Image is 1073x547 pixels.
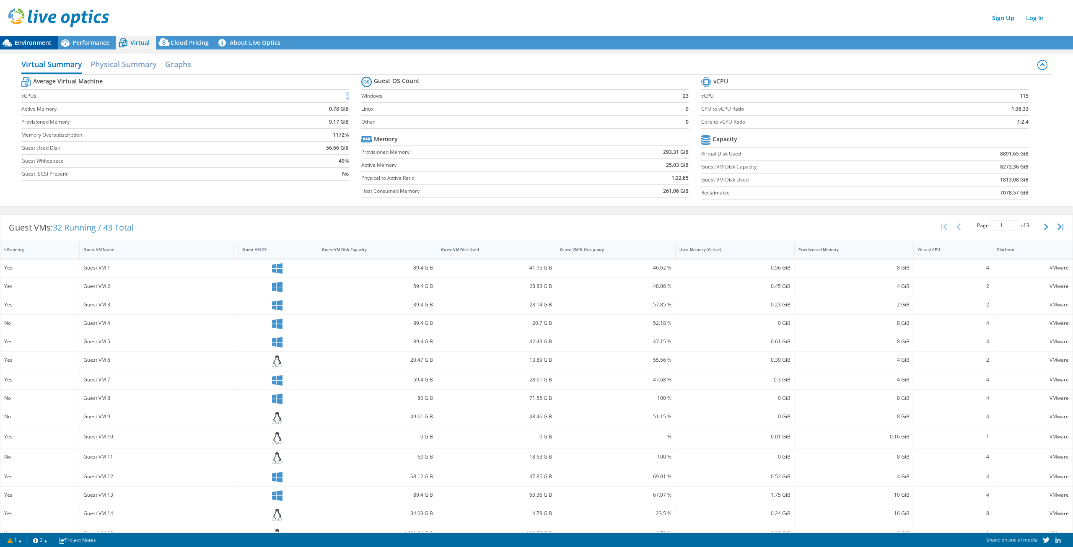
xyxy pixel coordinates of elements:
b: vCPU [713,77,728,86]
div: Guest VM 1 [83,263,234,272]
div: Yes [4,263,75,272]
div: 49.61 GiB [322,412,433,421]
div: 4.79 GiB [441,509,552,518]
div: 0.45 GiB [679,282,790,291]
label: Active Memory [361,161,594,169]
div: Provisioned Memory [798,247,899,252]
div: 89.4 GiB [322,319,433,328]
b: Average Virtual Machine [33,77,103,86]
div: Guest VM 8 [83,394,234,403]
div: 69.01 % [560,472,671,481]
span: Share on social media [986,536,1038,543]
div: Guest VM OS [242,247,303,252]
div: 4 GiB [798,472,910,481]
label: Reclaimable [701,189,923,197]
label: Core to vCPU Ratio [701,118,943,126]
input: jump to page [990,220,1019,231]
div: Yes [4,472,75,481]
div: 10 GiB [798,490,910,500]
div: IsRunning [4,247,65,252]
div: VMware [997,529,1069,538]
b: Memory [374,135,398,143]
div: 4 [917,472,989,481]
div: 0 GiB [679,319,790,328]
div: 59.4 GiB [322,375,433,384]
div: No [4,412,75,421]
div: - % [560,432,671,441]
label: Guest iSCSI Present [21,170,277,178]
div: Guest VM 9 [83,412,234,421]
div: 100 % [560,452,671,461]
label: Guest VM Disk Capacity [701,163,923,171]
div: 67.07 % [560,490,671,500]
div: 2 [917,300,989,309]
div: 4 [917,490,989,500]
span: Page of [977,220,1029,231]
div: Platform [997,247,1059,252]
div: 39.4 GiB [322,300,433,309]
span: Cloud Pricing [171,39,209,47]
div: 0.24 GiB [679,509,790,518]
b: 9.17 GiB [329,118,349,126]
div: VMware [997,432,1069,441]
div: 60.36 GiB [441,490,552,500]
div: 4 [917,319,989,328]
b: 1813.08 GiB [1000,176,1029,184]
b: 1:38.33 [1011,105,1029,113]
b: 1172% [333,131,349,139]
div: 4 [917,375,989,384]
label: CPU to vCPU Ratio [701,105,943,113]
div: Yes [4,282,75,291]
div: 0 GiB [441,432,552,441]
div: 0.16 GiB [798,432,910,441]
div: 80 GiB [322,394,433,403]
div: Guest VM Name [83,247,224,252]
div: VMware [997,263,1069,272]
h2: Graphs [165,56,191,73]
div: 0.01 GiB [679,432,790,441]
div: Guest VM Disk Capacity [322,247,423,252]
div: 48.46 GiB [441,412,552,421]
div: 4 GiB [798,282,910,291]
div: 60 GiB [322,452,433,461]
div: VMware [997,472,1069,481]
div: VMware [997,490,1069,500]
div: 20.47 GiB [322,355,433,365]
a: Project Notes [53,535,102,545]
div: 0.3 GiB [679,375,790,384]
div: 8 [917,509,989,518]
div: 4 [917,452,989,461]
div: Used Memory (Active) [679,247,780,252]
div: Guest VMs: [0,215,142,241]
label: vCPU [701,92,943,100]
div: 1 GiB [798,529,910,538]
div: Guest VM 14 [83,509,234,518]
div: 89.4 GiB [322,337,433,346]
div: Guest VM 2 [83,282,234,291]
div: 0 GiB [322,432,433,441]
label: Provisioned Memory [21,118,277,126]
div: 4 [917,394,989,403]
b: 9 [686,105,689,113]
label: Host Consumed Memory [361,187,594,195]
div: Yes [4,375,75,384]
label: Memory Oversubscription [21,131,277,139]
div: 1.75 GiB [679,490,790,500]
div: 0 GiB [679,394,790,403]
span: Environment [15,39,52,47]
b: Capacity [713,135,737,143]
a: Sign Up [988,12,1019,24]
div: Guest VM 5 [83,337,234,346]
div: Yes [4,529,75,538]
div: 0.23 GiB [679,300,790,309]
div: 9.73 % [560,529,671,538]
b: 7078.57 GiB [1000,189,1029,197]
h2: Virtual Summary [21,56,82,74]
div: 28.61 GiB [441,375,552,384]
div: No [4,394,75,403]
label: vCPUs [21,92,277,100]
div: 51.15 % [560,412,671,421]
div: Guest VM 6 [83,355,234,365]
div: 4 [917,263,989,272]
div: VMware [997,375,1069,384]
